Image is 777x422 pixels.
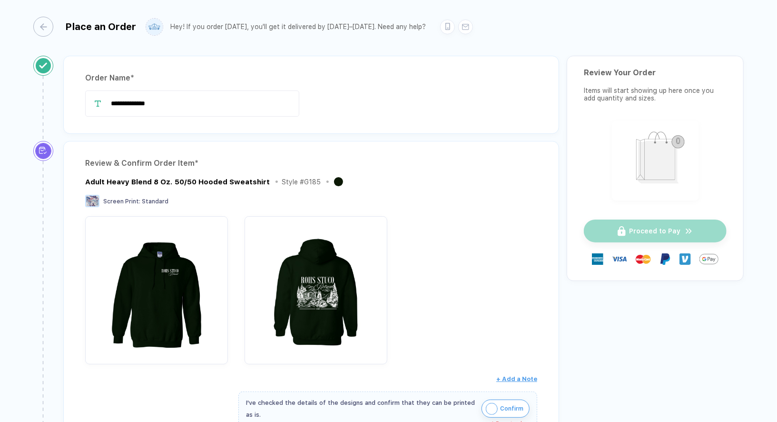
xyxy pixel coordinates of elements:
[486,403,498,415] img: icon
[612,251,627,267] img: visa
[249,221,383,354] img: ab003320-34a5-46b0-b14a-cbd5b02ff0c5_nt_back_1759520221411.jpg
[616,125,695,194] img: shopping_bag.png
[142,198,168,205] span: Standard
[679,253,691,265] img: Venmo
[65,21,136,32] div: Place an Order
[282,178,321,186] div: Style # G185
[496,375,537,382] span: + Add a Note
[85,156,537,171] div: Review & Confirm Order Item
[584,87,727,102] div: Items will start showing up here once you add quantity and sizes.
[85,70,537,86] div: Order Name
[482,400,530,418] button: iconConfirm
[170,23,426,31] div: Hey! If you order [DATE], you'll get it delivered by [DATE]–[DATE]. Need any help?
[592,253,603,265] img: express
[85,195,99,207] img: Screen Print
[246,397,477,421] div: I've checked the details of the designs and confirm that they can be printed as is.
[659,253,671,265] img: Paypal
[85,178,270,186] div: Adult Heavy Blend 8 Oz. 50/50 Hooded Sweatshirt
[699,250,718,269] img: GPay
[103,198,140,205] span: Screen Print :
[90,221,223,354] img: ab003320-34a5-46b0-b14a-cbd5b02ff0c5_nt_front_1759520221409.jpg
[146,19,163,35] img: user profile
[496,372,537,387] button: + Add a Note
[584,68,727,77] div: Review Your Order
[636,251,651,267] img: master-card
[500,401,523,416] span: Confirm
